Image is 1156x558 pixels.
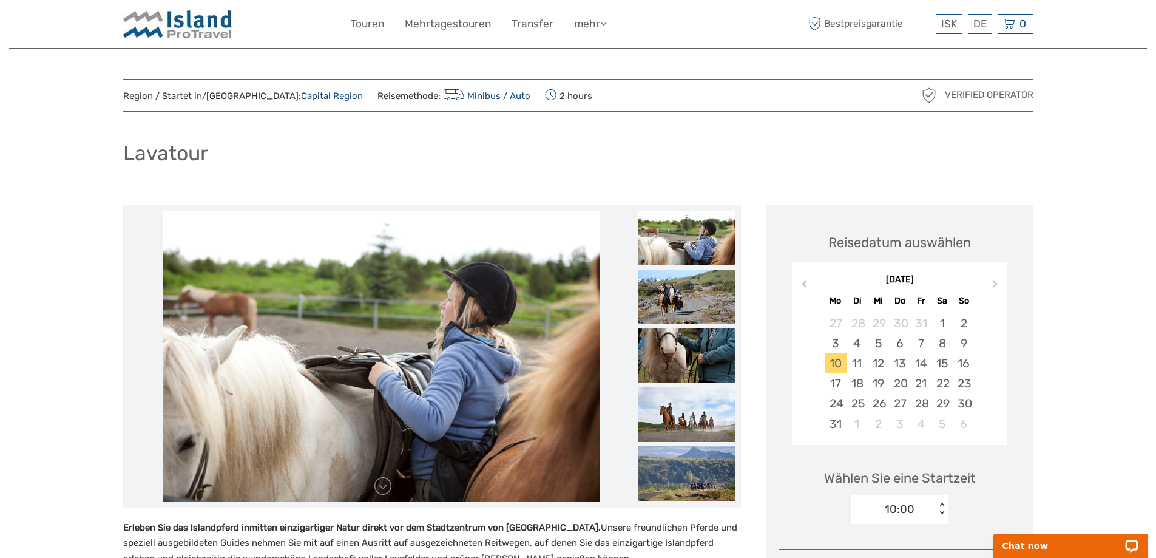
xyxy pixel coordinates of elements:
[638,270,735,324] img: ff7fb20069f74265a1de600054baf6bc_slider_thumbnail.jpg
[953,373,974,393] div: Choose Sonntag, 23. August 2026
[847,333,868,353] div: Choose Dienstag, 4. August 2026
[825,293,846,309] div: Mo
[941,18,957,30] span: ISK
[889,414,910,434] div: Choose Donnerstag, 3. September 2026
[574,15,607,33] a: mehr
[945,89,1033,101] span: Verified Operator
[847,373,868,393] div: Choose Dienstag, 18. August 2026
[885,502,914,517] div: 10:00
[889,353,910,373] div: Choose Donnerstag, 13. August 2026
[953,414,974,434] div: Choose Sonntag, 6. September 2026
[953,333,974,353] div: Choose Sonntag, 9. August 2026
[377,87,531,104] span: Reisemethode:
[936,503,947,515] div: < >
[889,293,910,309] div: Do
[868,353,889,373] div: Choose Mittwoch, 12. August 2026
[868,293,889,309] div: Mi
[931,313,953,333] div: Choose Samstag, 1. August 2026
[123,90,363,103] span: Region / Startet in/[GEOGRAPHIC_DATA]:
[351,15,384,33] a: Touren
[868,313,889,333] div: Choose Mittwoch, 29. Juli 2026
[847,293,868,309] div: Di
[868,333,889,353] div: Choose Mittwoch, 5. August 2026
[910,313,931,333] div: Choose Freitag, 31. Juli 2026
[847,353,868,373] div: Choose Dienstag, 11. August 2026
[123,522,601,533] strong: Erleben Sie das Islandpferd inmitten einzigartiger Natur direkt vor dem Stadtzentrum von [GEOGRAP...
[441,90,531,101] a: Minibus / Auto
[868,414,889,434] div: Choose Mittwoch, 2. September 2026
[638,328,735,383] img: 38be9b5058994d4da80b656e8ee609cf_slider_thumbnail.jpg
[889,333,910,353] div: Choose Donnerstag, 6. August 2026
[828,233,971,252] div: Reisedatum auswählen
[953,293,974,309] div: So
[793,277,813,296] button: Previous Month
[825,393,846,413] div: Choose Montag, 24. August 2026
[825,373,846,393] div: Choose Montag, 17. August 2026
[919,86,939,105] img: verified_operator_grey_128.png
[987,277,1006,296] button: Next Month
[889,313,910,333] div: Choose Donnerstag, 30. Juli 2026
[1018,18,1028,30] span: 0
[123,141,208,166] h1: Lavatour
[405,15,491,33] a: Mehrtagestouren
[889,393,910,413] div: Choose Donnerstag, 27. August 2026
[868,373,889,393] div: Choose Mittwoch, 19. August 2026
[638,387,735,442] img: 6ae5cc8d35474758ad81126be22d3f1e_slider_thumbnail.jpg
[796,313,1003,434] div: month 2026-08
[910,353,931,373] div: Choose Freitag, 14. August 2026
[910,393,931,413] div: Choose Freitag, 28. August 2026
[847,313,868,333] div: Choose Dienstag, 28. Juli 2026
[825,313,846,333] div: Choose Montag, 27. Juli 2026
[512,15,553,33] a: Transfer
[931,353,953,373] div: Choose Samstag, 15. August 2026
[792,274,1007,287] div: [DATE]
[163,211,600,502] img: 871db45b2df043358d9a42bb041fa836_main_slider.jpg
[968,14,992,34] div: DE
[825,414,846,434] div: Choose Montag, 31. August 2026
[931,333,953,353] div: Choose Samstag, 8. August 2026
[910,333,931,353] div: Choose Freitag, 7. August 2026
[931,414,953,434] div: Choose Samstag, 5. September 2026
[825,333,846,353] div: Choose Montag, 3. August 2026
[910,373,931,393] div: Choose Freitag, 21. August 2026
[825,353,846,373] div: Choose Montag, 10. August 2026
[953,313,974,333] div: Choose Sonntag, 2. August 2026
[953,393,974,413] div: Choose Sonntag, 30. August 2026
[931,393,953,413] div: Choose Samstag, 29. August 2026
[301,90,363,101] a: Capital Region
[868,393,889,413] div: Choose Mittwoch, 26. August 2026
[931,373,953,393] div: Choose Samstag, 22. August 2026
[847,414,868,434] div: Choose Dienstag, 1. September 2026
[806,14,933,34] span: Bestpreisgarantie
[953,353,974,373] div: Choose Sonntag, 16. August 2026
[931,293,953,309] div: Sa
[545,87,592,104] span: 2 hours
[638,211,735,265] img: 871db45b2df043358d9a42bb041fa836_slider_thumbnail.jpg
[910,414,931,434] div: Choose Freitag, 4. September 2026
[847,393,868,413] div: Choose Dienstag, 25. August 2026
[824,469,976,488] span: Wählen Sie eine Startzeit
[123,9,232,39] img: Iceland ProTravel
[889,373,910,393] div: Choose Donnerstag, 20. August 2026
[910,293,931,309] div: Fr
[638,446,735,501] img: 0258abce9c31461fa5870a95e2615373_slider_thumbnail.jpg
[985,520,1156,558] iframe: LiveChat chat widget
